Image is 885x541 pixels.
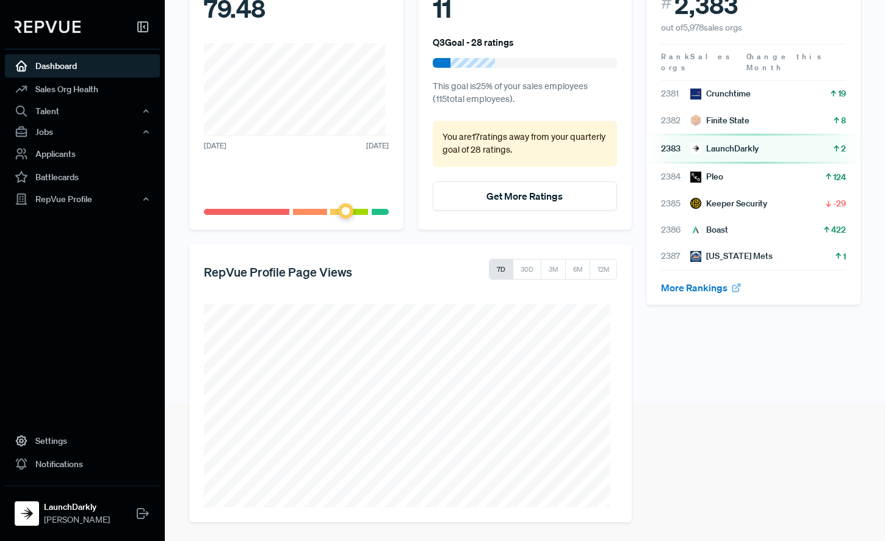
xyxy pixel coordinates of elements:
[5,452,160,476] a: Notifications
[746,51,823,73] span: Change this Month
[831,223,846,236] span: 422
[15,21,81,33] img: RepVue
[489,259,513,280] button: 7D
[833,197,846,209] span: -29
[366,140,389,151] span: [DATE]
[690,114,750,127] div: Finite State
[690,143,701,154] img: LaunchDarkly
[690,198,701,209] img: Keeper Security
[590,259,617,280] button: 12M
[5,54,160,78] a: Dashboard
[433,181,618,211] button: Get More Ratings
[565,259,590,280] button: 6M
[204,140,226,151] span: [DATE]
[5,78,160,101] a: Sales Org Health
[661,170,690,183] span: 2384
[442,131,608,157] p: You are 17 ratings away from your quarterly goal of 28 ratings .
[841,114,846,126] span: 8
[513,259,541,280] button: 30D
[541,259,566,280] button: 3M
[661,197,690,210] span: 2385
[690,197,767,210] div: Keeper Security
[661,22,742,33] span: out of 5,978 sales orgs
[5,101,160,122] button: Talent
[5,189,160,209] button: RepVue Profile
[661,223,690,236] span: 2386
[5,429,160,452] a: Settings
[661,142,690,155] span: 2383
[833,171,846,183] span: 124
[433,80,618,106] p: This goal is 25 % of your sales employees ( 115 total employees).
[690,251,701,262] img: New York Mets
[690,170,723,183] div: Pleo
[17,504,37,523] img: LaunchDarkly
[5,165,160,189] a: Battlecards
[690,250,773,263] div: [US_STATE] Mets
[661,250,690,263] span: 2387
[661,87,690,100] span: 2381
[433,37,514,48] h6: Q3 Goal - 28 ratings
[44,501,110,514] strong: LaunchDarkly
[690,87,751,100] div: Crunchtime
[661,51,690,62] span: Rank
[690,225,701,236] img: Boast
[44,514,110,526] span: [PERSON_NAME]
[690,89,701,100] img: Crunchtime
[690,142,759,155] div: LaunchDarkly
[661,51,732,73] span: Sales orgs
[661,281,742,294] a: More Rankings
[838,87,846,100] span: 19
[661,114,690,127] span: 2382
[5,142,160,165] a: Applicants
[841,142,846,154] span: 2
[843,250,846,263] span: 1
[5,485,160,531] a: LaunchDarklyLaunchDarkly[PERSON_NAME]
[690,172,701,183] img: Pleo
[690,115,701,126] img: Finite State
[690,223,728,236] div: Boast
[5,122,160,142] button: Jobs
[204,264,352,279] h5: RepVue Profile Page Views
